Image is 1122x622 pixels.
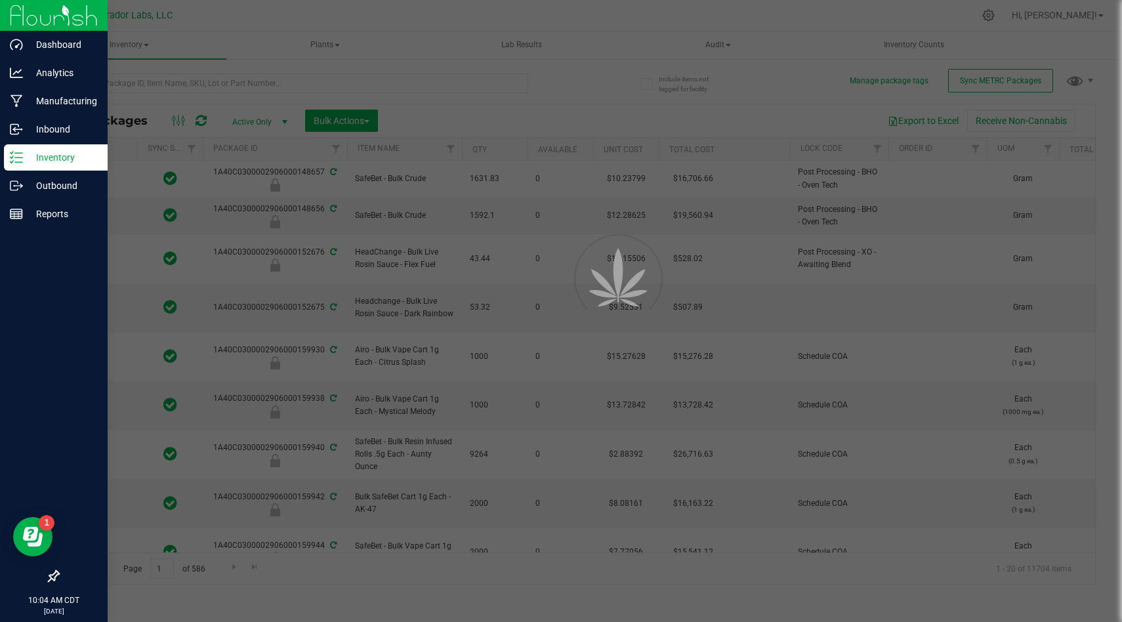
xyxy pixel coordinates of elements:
inline-svg: Analytics [10,66,23,79]
p: [DATE] [6,606,102,616]
inline-svg: Outbound [10,179,23,192]
p: 10:04 AM CDT [6,594,102,606]
p: Analytics [23,65,102,81]
p: Reports [23,206,102,222]
p: Inbound [23,121,102,137]
inline-svg: Inventory [10,151,23,164]
p: Outbound [23,178,102,194]
p: Dashboard [23,37,102,52]
p: Manufacturing [23,93,102,109]
iframe: Resource center unread badge [39,515,54,531]
inline-svg: Dashboard [10,38,23,51]
inline-svg: Reports [10,207,23,220]
iframe: Resource center [13,517,52,556]
p: Inventory [23,150,102,165]
inline-svg: Manufacturing [10,94,23,108]
inline-svg: Inbound [10,123,23,136]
